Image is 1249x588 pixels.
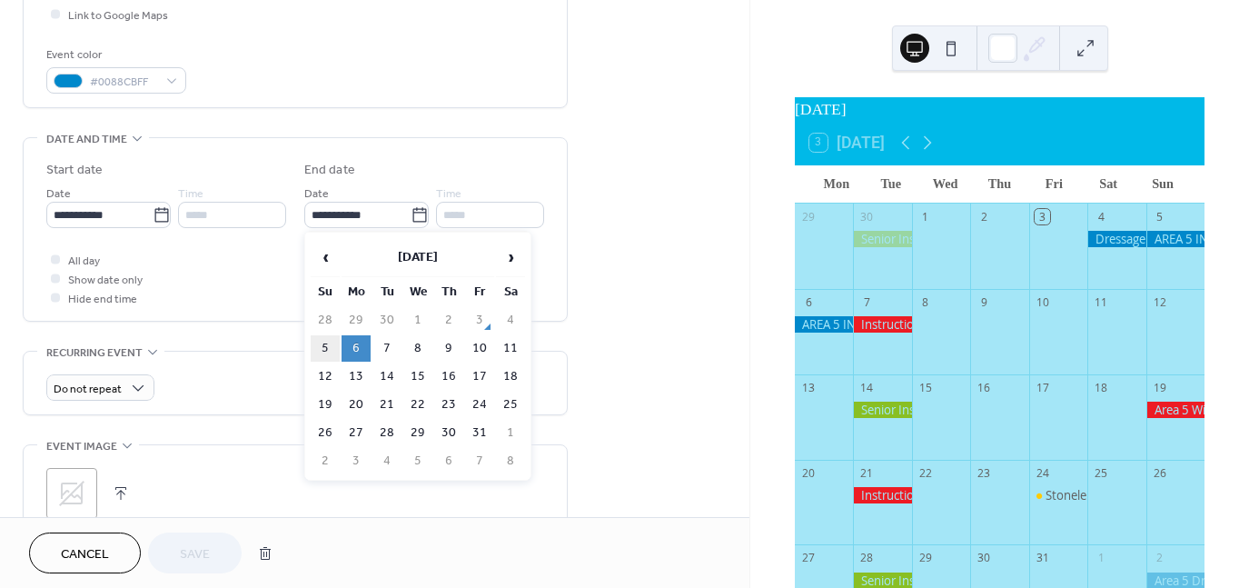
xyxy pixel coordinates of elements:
[46,184,71,204] span: Date
[304,184,329,204] span: Date
[68,252,100,271] span: All day
[853,231,911,247] div: Senior Instructional Rides - Flatwork
[465,448,494,474] td: 7
[1035,380,1050,395] div: 17
[801,380,817,395] div: 13
[1035,465,1050,481] div: 24
[46,130,127,149] span: Date and time
[434,448,463,474] td: 6
[311,392,340,418] td: 19
[465,420,494,446] td: 31
[976,465,992,481] div: 23
[801,551,817,566] div: 27
[54,379,122,400] span: Do not repeat
[1146,231,1204,247] div: AREA 5 INTERMEDIATE WINTER DRESSAGE QUALIFIER
[342,307,371,334] td: 29
[1152,465,1167,481] div: 26
[1081,165,1135,203] div: Sat
[372,335,401,362] td: 7
[853,316,911,333] div: Instructional Ride - Show Jumping
[68,6,168,25] span: Link to Google Maps
[1152,551,1167,566] div: 2
[311,448,340,474] td: 2
[403,392,432,418] td: 22
[1135,165,1190,203] div: Sun
[859,551,875,566] div: 28
[976,551,992,566] div: 30
[918,165,973,203] div: Wed
[1094,465,1109,481] div: 25
[465,279,494,305] th: Fr
[795,316,853,333] div: AREA 5 INTERMEDIATE WINTER DRESSAGE QUALIFIER
[1094,551,1109,566] div: 1
[46,468,97,519] div: ;
[434,279,463,305] th: Th
[853,487,911,503] div: Instructional Ride - Show Jumping
[46,45,183,65] div: Event color
[496,335,525,362] td: 11
[801,465,817,481] div: 20
[859,380,875,395] div: 14
[342,335,371,362] td: 6
[917,209,933,224] div: 1
[917,294,933,310] div: 8
[1094,380,1109,395] div: 18
[342,364,371,390] td: 13
[403,364,432,390] td: 15
[311,335,340,362] td: 5
[976,380,992,395] div: 16
[372,364,401,390] td: 14
[434,392,463,418] td: 23
[372,420,401,446] td: 28
[311,279,340,305] th: Su
[403,448,432,474] td: 5
[496,448,525,474] td: 8
[853,402,911,418] div: Senior Instructional Rides - Flatwork
[976,209,992,224] div: 2
[1035,294,1050,310] div: 10
[859,465,875,481] div: 21
[809,165,864,203] div: Mon
[859,209,875,224] div: 30
[1152,209,1167,224] div: 5
[434,307,463,334] td: 2
[1035,551,1050,566] div: 31
[1094,209,1109,224] div: 4
[496,392,525,418] td: 25
[1094,294,1109,310] div: 11
[976,294,992,310] div: 9
[311,420,340,446] td: 26
[496,420,525,446] td: 1
[372,448,401,474] td: 4
[436,184,461,204] span: Time
[801,294,817,310] div: 6
[434,364,463,390] td: 16
[465,335,494,362] td: 10
[465,307,494,334] td: 3
[973,165,1027,203] div: Thu
[304,161,355,180] div: End date
[342,238,494,277] th: [DATE]
[1029,487,1087,503] div: Stoneleigh RC Quiz, Party and Presentation evening
[342,392,371,418] td: 20
[465,392,494,418] td: 24
[1152,294,1167,310] div: 12
[917,465,933,481] div: 22
[372,279,401,305] th: Tu
[403,420,432,446] td: 29
[46,161,103,180] div: Start date
[496,307,525,334] td: 4
[1087,231,1145,247] div: Dressage inc. Members points
[372,307,401,334] td: 30
[403,335,432,362] td: 8
[1026,165,1081,203] div: Fri
[1152,380,1167,395] div: 19
[496,279,525,305] th: Sa
[403,307,432,334] td: 1
[342,420,371,446] td: 27
[1146,402,1204,418] div: Area 5 Winter novice & intermediate SJ qualifier
[68,271,143,290] span: Show date only
[61,545,109,564] span: Cancel
[29,533,141,573] button: Cancel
